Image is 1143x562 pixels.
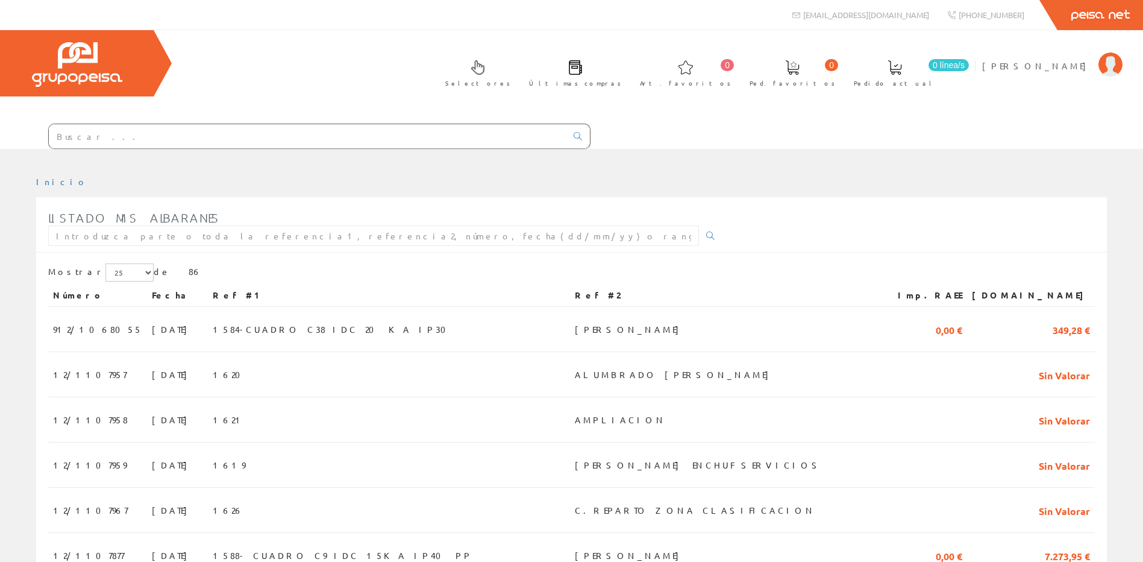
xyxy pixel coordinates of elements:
[53,409,128,430] span: 12/1107958
[48,285,147,306] th: Número
[936,319,962,339] span: 0,00 €
[529,77,621,89] span: Últimas compras
[928,59,969,71] span: 0 línea/s
[982,60,1092,72] span: [PERSON_NAME]
[967,285,1095,306] th: [DOMAIN_NAME]
[53,319,142,339] span: 912/1068055
[982,50,1123,62] a: [PERSON_NAME]
[152,409,193,430] span: [DATE]
[1053,319,1090,339] span: 349,28 €
[152,500,193,520] span: [DATE]
[959,10,1024,20] span: [PHONE_NUMBER]
[48,264,1095,285] div: de 86
[105,264,154,282] select: Mostrar
[213,500,243,520] span: 1626
[48,264,154,282] label: Mostrar
[1039,364,1090,385] span: Sin Valorar
[1039,500,1090,520] span: Sin Valorar
[48,210,220,225] span: Listado mis albaranes
[517,50,627,94] a: Últimas compras
[575,455,822,475] span: [PERSON_NAME] ENCHUF SERVICIOS
[1039,409,1090,430] span: Sin Valorar
[575,500,815,520] span: C.REPARTO ZONA CLASIFICACION
[445,77,510,89] span: Selectores
[208,285,570,306] th: Ref #1
[433,50,516,94] a: Selectores
[750,77,835,89] span: Ped. favoritos
[575,364,775,385] span: ALUMBRADO [PERSON_NAME]
[53,364,127,385] span: 12/1107957
[213,319,453,339] span: 1584-CUADRO C38 IDC 20 KA IP30
[575,409,666,430] span: AMPLIACION
[803,10,929,20] span: [EMAIL_ADDRESS][DOMAIN_NAME]
[152,319,193,339] span: [DATE]
[1039,455,1090,475] span: Sin Valorar
[53,500,128,520] span: 12/1107967
[575,319,685,339] span: [PERSON_NAME]
[877,285,967,306] th: Imp.RAEE
[854,77,936,89] span: Pedido actual
[32,42,122,87] img: Grupo Peisa
[152,364,193,385] span: [DATE]
[721,59,734,71] span: 0
[570,285,877,306] th: Ref #2
[147,285,208,306] th: Fecha
[36,176,87,187] a: Inicio
[48,226,699,246] input: Introduzca parte o toda la referencia1, referencia2, número, fecha(dd/mm/yy) o rango de fechas(dd...
[213,409,245,430] span: 1621
[213,364,248,385] span: 1620
[53,455,127,475] span: 12/1107959
[213,455,245,475] span: 1619
[640,77,731,89] span: Art. favoritos
[152,455,193,475] span: [DATE]
[825,59,838,71] span: 0
[49,124,566,148] input: Buscar ...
